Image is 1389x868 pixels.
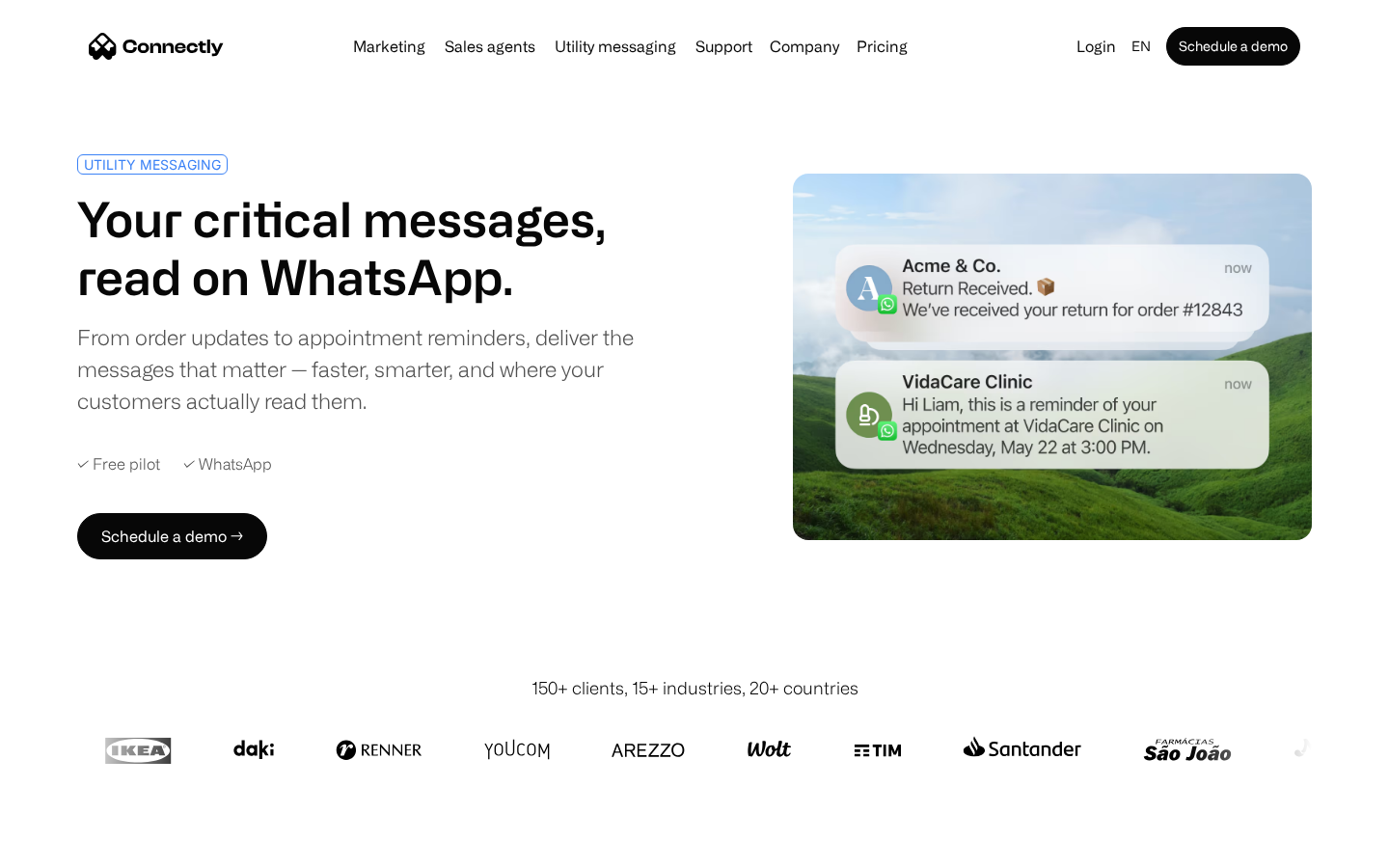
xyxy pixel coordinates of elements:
a: Marketing [345,39,433,54]
div: en [1124,33,1162,60]
div: en [1131,33,1151,60]
div: Company [770,33,839,60]
div: 150+ clients, 15+ industries, 20+ countries [531,675,858,701]
a: Schedule a demo [1166,27,1300,66]
a: Sales agents [437,39,543,54]
a: Utility messaging [547,39,684,54]
aside: Language selected: English [19,832,116,861]
div: Company [764,33,845,60]
div: From order updates to appointment reminders, deliver the messages that matter — faster, smarter, ... [77,321,687,417]
div: ✓ WhatsApp [183,455,272,474]
a: Pricing [849,39,915,54]
div: UTILITY MESSAGING [84,157,221,172]
a: home [89,32,224,61]
a: Login [1069,33,1124,60]
a: Support [688,39,760,54]
div: ✓ Free pilot [77,455,160,474]
ul: Language list [39,834,116,861]
h1: Your critical messages, read on WhatsApp. [77,190,687,306]
a: Schedule a demo → [77,513,267,559]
